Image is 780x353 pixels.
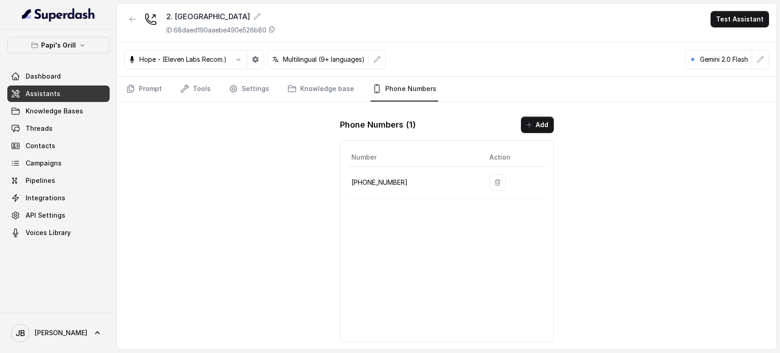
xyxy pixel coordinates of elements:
[16,328,25,338] text: JB
[166,26,266,35] p: ID: 68daed190aaebe490e526b80
[7,37,110,53] button: Papi's Grill
[26,176,55,185] span: Pipelines
[26,193,65,203] span: Integrations
[26,124,53,133] span: Threads
[7,190,110,206] a: Integrations
[26,89,60,98] span: Assistants
[7,155,110,171] a: Campaigns
[35,328,87,337] span: [PERSON_NAME]
[41,40,76,51] p: Papi's Grill
[7,225,110,241] a: Voices Library
[7,86,110,102] a: Assistants
[26,141,55,150] span: Contacts
[7,207,110,224] a: API Settings
[26,159,62,168] span: Campaigns
[7,172,110,189] a: Pipelines
[283,55,365,64] p: Multilingual (9+ languages)
[7,103,110,119] a: Knowledge Bases
[26,72,61,81] span: Dashboard
[26,228,71,237] span: Voices Library
[227,77,271,102] a: Settings
[351,177,475,188] p: [PHONE_NUMBER]
[22,7,96,22] img: light.svg
[124,77,769,102] nav: Tabs
[340,118,416,132] h1: Phone Numbers ( 1 )
[286,77,356,102] a: Knowledge base
[139,55,227,64] p: Hope - (Eleven Labs Recom.)
[689,56,696,63] svg: google logo
[700,55,748,64] p: Gemini 2.0 Flash
[7,68,110,85] a: Dashboard
[26,211,65,220] span: API Settings
[178,77,212,102] a: Tools
[482,148,546,167] th: Action
[7,120,110,137] a: Threads
[7,138,110,154] a: Contacts
[711,11,769,27] button: Test Assistant
[26,107,83,116] span: Knowledge Bases
[371,77,438,102] a: Phone Numbers
[166,11,276,22] div: 2. [GEOGRAPHIC_DATA]
[521,117,554,133] button: Add
[348,148,482,167] th: Number
[124,77,164,102] a: Prompt
[7,320,110,346] a: [PERSON_NAME]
